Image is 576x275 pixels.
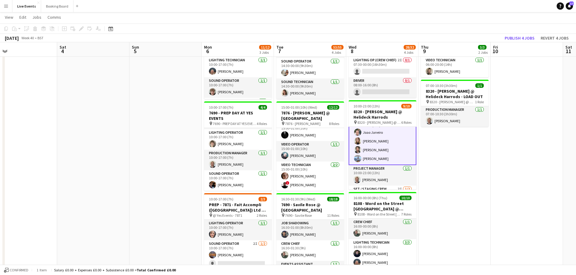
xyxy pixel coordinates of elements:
button: Booking Board [41,0,73,12]
span: Sat [60,44,66,50]
span: Fri [493,44,498,50]
span: Sun [132,44,139,50]
span: 7 [275,48,283,55]
app-card-role: Crew Chief1/116:30-01:30 (9h)[PERSON_NAME] [276,240,344,261]
span: 1 item [34,268,49,272]
div: 2 Jobs [478,50,488,55]
div: [DATE] [5,35,19,41]
span: 4/4 [259,105,267,110]
span: 11 [565,48,572,55]
span: Tue [276,44,283,50]
span: Mon [204,44,212,50]
span: 2/3 [259,197,267,201]
app-card-role: Sound Operator1/110:00-17:00 (7h)[PERSON_NAME] [204,170,272,191]
span: Confirmed [10,268,28,272]
h3: PREP - 7871 - Fait Accompli ([GEOGRAPHIC_DATA]) Ltd @ YES Events [204,202,272,213]
app-card-role: Sound Technician1/114:30-00:00 (9h30m)[PERSON_NAME] [276,78,344,99]
span: 7876 - [PERSON_NAME] [285,121,321,126]
app-card-role: Lighting Technician4/410:00-23:00 (13h)Joao Janeiro[PERSON_NAME][PERSON_NAME][PERSON_NAME] [349,117,416,165]
div: 4 Jobs [404,50,415,55]
app-card-role: Sound Operator1/110:00-17:00 (7h)[PERSON_NAME] [204,77,272,98]
a: Jobs [30,13,44,21]
span: 5 [131,48,139,55]
span: 16:00-00:00 (8h) (Thu) [353,196,387,200]
app-card-role: TPM1/115:00-01:00 (10h)[PERSON_NAME] [276,120,344,141]
span: Sat [565,44,572,50]
span: Edit [19,14,26,20]
span: 10:00-17:00 (7h) [209,105,233,110]
button: Confirmed [3,267,29,273]
span: Week 40 [20,36,35,40]
span: 8320 - [PERSON_NAME] @ Helideck Harrods [357,120,401,125]
span: Jobs [32,14,41,20]
span: 10:00-17:00 (7h) [209,197,233,201]
app-card-role: Project Manager1/110:00-23:00 (13h)[PERSON_NAME] [349,165,416,186]
app-card-role: Job Shadowing1/116:30-01:00 (8h30m)[PERSON_NAME] [276,220,344,240]
span: 7690 - Savile Rose [285,213,312,218]
span: 3/3 [478,45,487,50]
span: 4 [59,48,66,55]
span: 9 [420,48,428,55]
span: 12/12 [327,105,339,110]
span: ! [286,181,289,185]
span: 17 [569,2,574,5]
app-card-role: Sound Operator1/114:30-00:00 (9h30m)[PERSON_NAME] [276,58,344,78]
div: 10:00-17:00 (7h)2/3PREP - 7871 - Fait Accompli ([GEOGRAPHIC_DATA]) Ltd @ YES Events @ Yes Events ... [204,193,272,270]
app-card-role: Lighting Operator1/110:00-17:00 (7h)[PERSON_NAME] [204,129,272,150]
div: 4 Jobs [332,50,343,55]
a: Comms [45,13,63,21]
span: 2 Roles [257,213,267,218]
span: 8320 - [PERSON_NAME] @ Helideck Harrods - LOAD OUT [430,100,475,104]
span: 7 Roles [401,212,412,216]
span: 11 Roles [327,213,339,218]
app-card-role: Lighting Op (Crew Chief)2I0/107:30-00:00 (16h30m) [349,57,416,77]
div: BST [37,36,44,40]
span: 10:00-23:00 (13h) [353,104,380,108]
span: 9/10 [401,104,412,108]
span: Comms [47,14,61,20]
app-card-role: Driver0/108:00-16:00 (8h) [349,77,416,98]
app-card-role: Set / Staging Crew2I1/2 [349,186,416,215]
app-job-card: 10:00-23:00 (13h)9/108320 - [PERSON_NAME] @ Helideck Harrods 8320 - [PERSON_NAME] @ Helideck Harr... [349,100,416,190]
span: 6 Roles [401,120,412,125]
app-job-card: 15:00-01:00 (10h) (Wed)12/127876 - [PERSON_NAME] @ [GEOGRAPHIC_DATA] 7876 - [PERSON_NAME]8 Roles[... [276,101,344,191]
div: Salary £0.00 + Expenses £0.00 + Subsistence £0.00 = [54,268,176,272]
span: View [5,14,13,20]
app-card-role: Production Manager1/107:00-10:30 (3h30m)[PERSON_NAME] [421,106,489,127]
span: 10/10 [399,196,412,200]
a: 17 [566,2,573,10]
app-card-role: Video Operator1/115:00-01:00 (10h)[PERSON_NAME] [276,141,344,161]
span: 15:00-01:00 (10h) (Wed) [281,105,317,110]
span: 8 Roles [329,121,339,126]
app-card-role: Lighting Technician1/110:00-17:00 (7h)[PERSON_NAME] [204,57,272,77]
span: 07:00-10:30 (3h30m) [426,83,457,88]
app-job-card: 10:00-17:00 (7h)4/47690 - PREP DAY AT YES EVENTS 7690 - PREP DAY AT YES EVENTS4 RolesHead of Oper... [204,101,272,191]
span: 8108 - Word on the Street [GEOGRAPHIC_DATA] @ Banqueting House [357,212,401,216]
div: 3 Jobs [259,50,271,55]
h3: 7690 - PREP DAY AT YES EVENTS [204,110,272,121]
app-card-role: TPM1/1 [204,98,272,118]
button: Revert 4 jobs [538,34,571,42]
a: View [2,13,16,21]
span: Thu [421,44,428,50]
span: 16:30-01:30 (9h) (Wed) [281,197,315,201]
span: 6 [203,48,212,55]
span: 7690 - PREP DAY AT YES EVENTS [213,121,257,126]
app-card-role: Sound Operator2I1/210:00-17:00 (7h)[PERSON_NAME] [204,240,272,270]
button: Live Events [12,0,41,12]
app-card-role: Production Manager1/110:00-17:00 (7h)[PERSON_NAME] [204,150,272,170]
span: 4 Roles [257,121,267,126]
h3: 8320 - [PERSON_NAME] @ Helideck Harrods - LOAD OUT [421,88,489,99]
span: 18/18 [327,197,339,201]
span: 1 Role [475,100,484,104]
app-card-role: Video Technician2/215:00-01:00 (10h)[PERSON_NAME]![PERSON_NAME] [276,161,344,191]
span: 1/1 [475,83,484,88]
span: 8 [348,48,356,55]
h3: 7690 - Savile Rose @ [GEOGRAPHIC_DATA] [276,202,344,213]
div: 07:00-10:30 (3h30m)1/18320 - [PERSON_NAME] @ Helideck Harrods - LOAD OUT 8320 - [PERSON_NAME] @ H... [421,80,489,127]
h3: 8108 - Word on the Street [GEOGRAPHIC_DATA] @ Banqueting House [349,201,416,212]
span: Total Confirmed £0.00 [137,268,176,272]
